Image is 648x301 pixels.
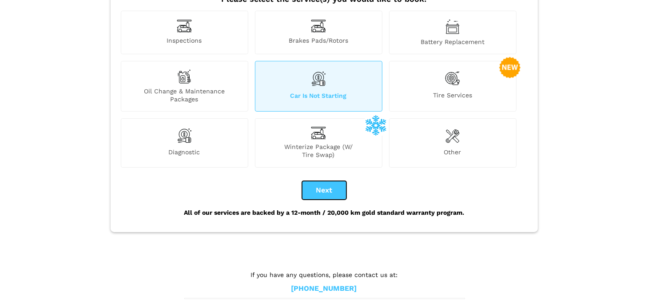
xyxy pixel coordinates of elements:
span: Battery Replacement [390,38,516,46]
div: All of our services are backed by a 12-month / 20,000 km gold standard warranty program. [119,200,530,225]
span: Inspections [121,36,248,46]
span: Brakes Pads/Rotors [255,36,382,46]
span: Winterize Package (W/ Tire Swap) [255,143,382,159]
button: Next [302,181,346,200]
img: winterize-icon_1.png [365,114,386,136]
span: Car is not starting [255,92,382,103]
span: Oil Change & Maintenance Packages [121,87,248,103]
span: Tire Services [390,91,516,103]
span: Other [390,148,516,159]
a: [PHONE_NUMBER] [291,284,357,293]
p: If you have any questions, please contact us at: [184,270,464,280]
span: Diagnostic [121,148,248,159]
img: new-badge-2-48.png [499,57,521,78]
